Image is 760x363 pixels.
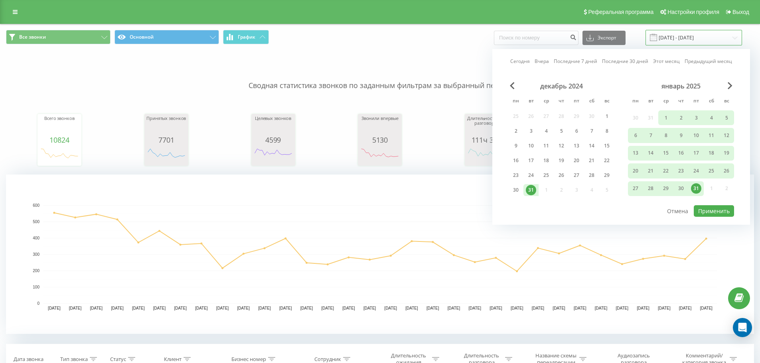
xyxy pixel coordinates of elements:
div: чт 5 дек. 2024 г. [554,125,569,137]
div: Длительность всех разговоров [467,116,507,136]
text: [DATE] [426,306,439,310]
div: 16 [511,155,521,166]
div: пн 23 дек. 2024 г. [508,169,523,181]
div: 30 [676,183,686,194]
text: [DATE] [658,306,671,310]
div: 3 [691,113,701,123]
div: чт 16 янв. 2025 г. [673,146,689,161]
div: 4 [541,126,551,136]
div: 15 [661,148,671,158]
div: 25 [706,166,717,176]
div: вс 29 дек. 2024 г. [599,169,614,181]
div: 8 [661,130,671,141]
div: 21 [586,155,597,166]
div: 22 [602,155,612,166]
p: Сводная статистика звонков по заданным фильтрам за выбранный период [6,65,754,91]
div: сб 21 дек. 2024 г. [584,155,599,167]
div: сб 25 янв. 2025 г. [704,163,719,178]
div: 4599 [253,136,293,144]
div: ср 25 дек. 2024 г. [539,169,554,181]
div: 5130 [360,136,400,144]
div: 14 [646,148,656,158]
text: 100 [33,285,39,289]
text: [DATE] [48,306,61,310]
div: чт 19 дек. 2024 г. [554,155,569,167]
div: A chart. [146,144,186,168]
a: Сегодня [510,57,530,65]
div: пт 20 дек. 2024 г. [569,155,584,167]
abbr: четверг [555,96,567,108]
button: Экспорт [582,31,626,45]
text: [DATE] [174,306,187,310]
div: Бизнес номер [231,356,266,363]
div: пт 3 янв. 2025 г. [689,110,704,125]
div: 7701 [146,136,186,144]
div: 8 [602,126,612,136]
text: 400 [33,236,39,240]
text: [DATE] [300,306,313,310]
div: пн 9 дек. 2024 г. [508,140,523,152]
text: 300 [33,252,39,257]
div: сб 7 дек. 2024 г. [584,125,599,137]
div: вт 3 дек. 2024 г. [523,125,539,137]
text: [DATE] [258,306,271,310]
text: [DATE] [363,306,376,310]
div: Звонили впервые [360,116,400,136]
div: пн 6 янв. 2025 г. [628,128,643,143]
div: A chart. [360,144,400,168]
div: 1 [661,113,671,123]
div: 29 [661,183,671,194]
div: пт 31 янв. 2025 г. [689,181,704,196]
div: вт 28 янв. 2025 г. [643,181,658,196]
text: 0 [37,301,39,306]
div: вс 19 янв. 2025 г. [719,146,734,161]
div: 21 [646,166,656,176]
div: пн 13 янв. 2025 г. [628,146,643,161]
button: График [223,30,269,44]
div: сб 4 янв. 2025 г. [704,110,719,125]
div: 7 [586,126,597,136]
abbr: вторник [525,96,537,108]
div: Тип звонка [60,356,88,363]
div: 1 [602,111,612,122]
div: 20 [571,155,582,166]
abbr: четверг [675,96,687,108]
div: A chart. [39,144,79,168]
text: [DATE] [111,306,124,310]
div: 30 [511,185,521,195]
div: 25 [541,170,551,181]
div: 3 [526,126,536,136]
div: вт 24 дек. 2024 г. [523,169,539,181]
div: ср 18 дек. 2024 г. [539,155,554,167]
div: 27 [630,183,641,194]
div: 5 [556,126,567,136]
svg: A chart. [467,144,507,168]
div: пн 27 янв. 2025 г. [628,181,643,196]
div: пт 6 дек. 2024 г. [569,125,584,137]
text: [DATE] [511,306,523,310]
div: 22 [661,166,671,176]
div: 29 [602,170,612,181]
span: График [238,34,255,40]
div: 2 [511,126,521,136]
text: [DATE] [700,306,713,310]
div: 28 [646,183,656,194]
text: [DATE] [69,306,82,310]
abbr: среда [660,96,672,108]
a: Вчера [535,57,549,65]
div: 14 [586,141,597,151]
div: Целевых звонков [253,116,293,136]
text: [DATE] [616,306,629,310]
a: Последние 30 дней [602,57,648,65]
text: [DATE] [468,306,481,310]
div: вс 12 янв. 2025 г. [719,128,734,143]
button: Отмена [663,205,693,217]
button: Основной [114,30,219,44]
div: пт 13 дек. 2024 г. [569,140,584,152]
div: 12 [721,130,732,141]
a: Последние 7 дней [554,57,597,65]
div: Сотрудник [314,356,341,363]
div: 17 [526,155,536,166]
abbr: пятница [690,96,702,108]
div: чт 12 дек. 2024 г. [554,140,569,152]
